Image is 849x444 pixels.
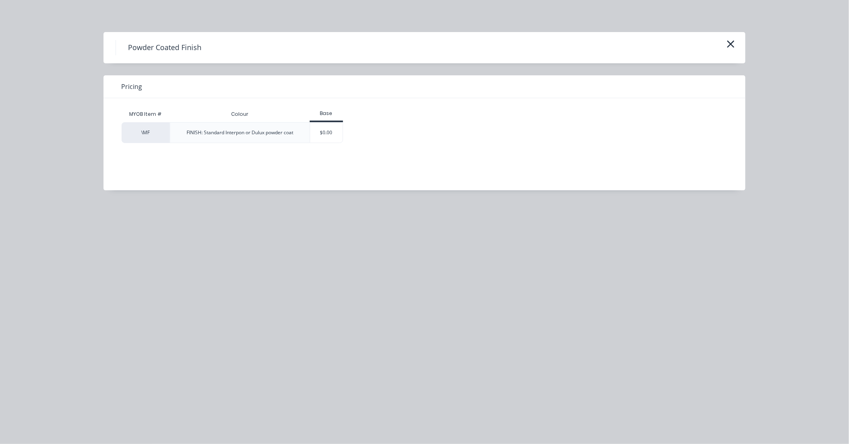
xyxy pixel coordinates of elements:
div: $0.00 [310,123,343,143]
div: Colour [225,104,255,124]
span: Pricing [121,82,142,91]
h4: Powder Coated Finish [116,40,213,55]
div: MYOB Item # [122,106,170,122]
div: Base [310,110,343,117]
div: \MF [122,122,170,143]
div: FINISH: Standard Interpon or Dulux powder coat [187,129,293,136]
